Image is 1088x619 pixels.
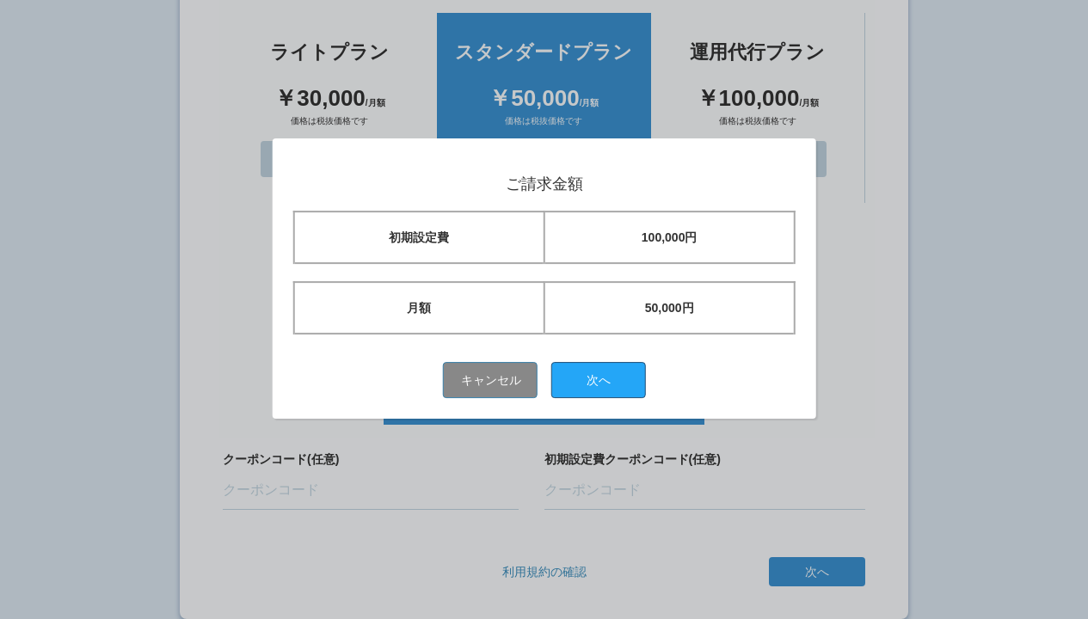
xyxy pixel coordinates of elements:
button: キャンセル [443,362,538,398]
td: 100,000円 [544,211,795,263]
td: 月額 [293,282,544,334]
td: 50,000円 [544,282,795,334]
button: 次へ [551,362,646,398]
td: 初期設定費 [293,211,544,263]
h1: ご請求金額 [292,176,796,193]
